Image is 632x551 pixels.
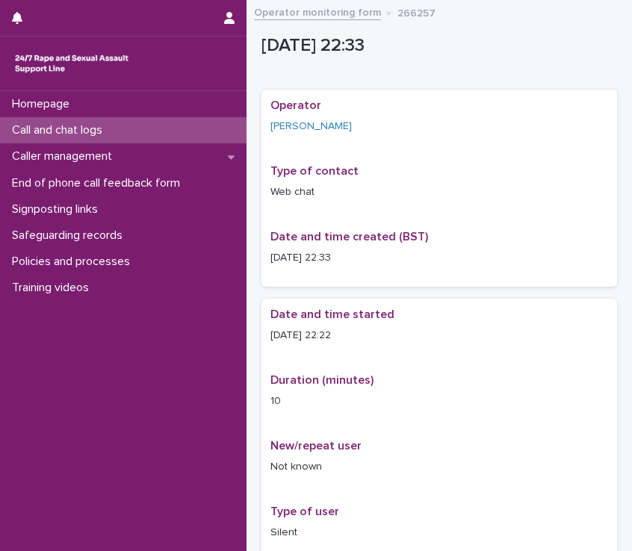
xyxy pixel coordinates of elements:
[6,149,124,164] p: Caller management
[6,228,134,243] p: Safeguarding records
[397,4,436,20] p: 266257
[6,97,81,111] p: Homepage
[6,202,110,217] p: Signposting links
[270,165,359,177] span: Type of contact
[270,328,608,343] p: [DATE] 22:22
[270,393,608,409] p: 10
[270,505,339,517] span: Type of user
[12,49,131,78] img: rhQMoQhaT3yELyF149Cw
[270,119,352,134] a: [PERSON_NAME]
[261,35,611,57] p: [DATE] 22:33
[254,3,381,20] a: Operator monitoring form
[6,123,114,137] p: Call and chat logs
[6,176,192,190] p: End of phone call feedback form
[270,250,608,266] p: [DATE] 22:33
[270,459,608,475] p: Not known
[270,308,394,320] span: Date and time started
[270,525,608,541] p: Silent
[270,184,608,200] p: Web chat
[270,231,428,243] span: Date and time created (BST)
[270,440,362,452] span: New/repeat user
[6,281,101,295] p: Training videos
[6,255,142,269] p: Policies and processes
[270,99,321,111] span: Operator
[270,374,374,386] span: Duration (minutes)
